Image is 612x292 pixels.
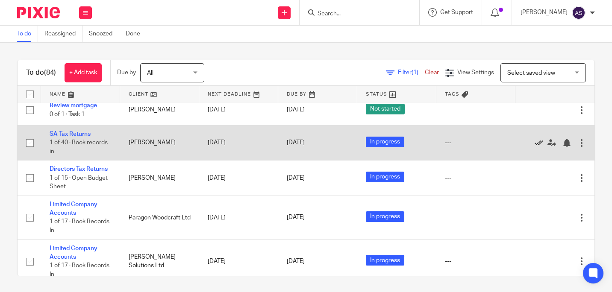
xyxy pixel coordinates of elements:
[199,125,278,160] td: [DATE]
[572,6,586,20] img: svg%3E
[199,95,278,125] td: [DATE]
[445,105,507,114] div: ---
[120,196,199,239] td: Paragon Woodcraft Ltd
[412,70,418,76] span: (1)
[89,26,119,42] a: Snoozed
[50,201,97,216] a: Limited Company Accounts
[287,215,305,221] span: [DATE]
[50,166,108,172] a: Directors Tax Returns
[120,125,199,160] td: [PERSON_NAME]
[50,175,108,190] span: 1 of 15 · Open Budget Sheet
[147,70,153,76] span: All
[120,239,199,283] td: [PERSON_NAME] Solutions Ltd
[199,161,278,196] td: [DATE]
[50,111,85,117] span: 0 of 1 · Task 1
[26,68,56,77] h1: To do
[445,257,507,266] div: ---
[317,10,394,18] input: Search
[287,140,305,146] span: [DATE]
[65,63,102,82] a: + Add task
[126,26,147,42] a: Done
[457,70,494,76] span: View Settings
[287,175,305,181] span: [DATE]
[44,26,82,42] a: Reassigned
[366,172,404,182] span: In progress
[17,7,60,18] img: Pixie
[120,95,199,125] td: [PERSON_NAME]
[117,68,136,77] p: Due by
[366,255,404,266] span: In progress
[287,107,305,113] span: [DATE]
[120,161,199,196] td: [PERSON_NAME]
[287,258,305,264] span: [DATE]
[199,196,278,239] td: [DATE]
[50,131,91,137] a: SA Tax Returns
[366,211,404,222] span: In progress
[445,213,507,222] div: ---
[425,70,439,76] a: Clear
[50,263,109,277] span: 1 of 17 · Book Records In
[535,138,547,147] a: Mark as done
[17,26,38,42] a: To do
[445,174,507,182] div: ---
[199,239,278,283] td: [DATE]
[50,245,97,260] a: Limited Company Accounts
[440,9,473,15] span: Get Support
[50,219,109,234] span: 1 of 17 · Book Records In
[366,104,405,114] span: Not started
[507,70,555,76] span: Select saved view
[50,102,97,108] a: Review mortgage
[50,140,108,155] span: 1 of 40 · Book records in
[44,69,56,76] span: (84)
[445,92,459,96] span: Tags
[398,70,425,76] span: Filter
[521,8,568,17] p: [PERSON_NAME]
[445,138,507,147] div: ---
[366,137,404,147] span: In progress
